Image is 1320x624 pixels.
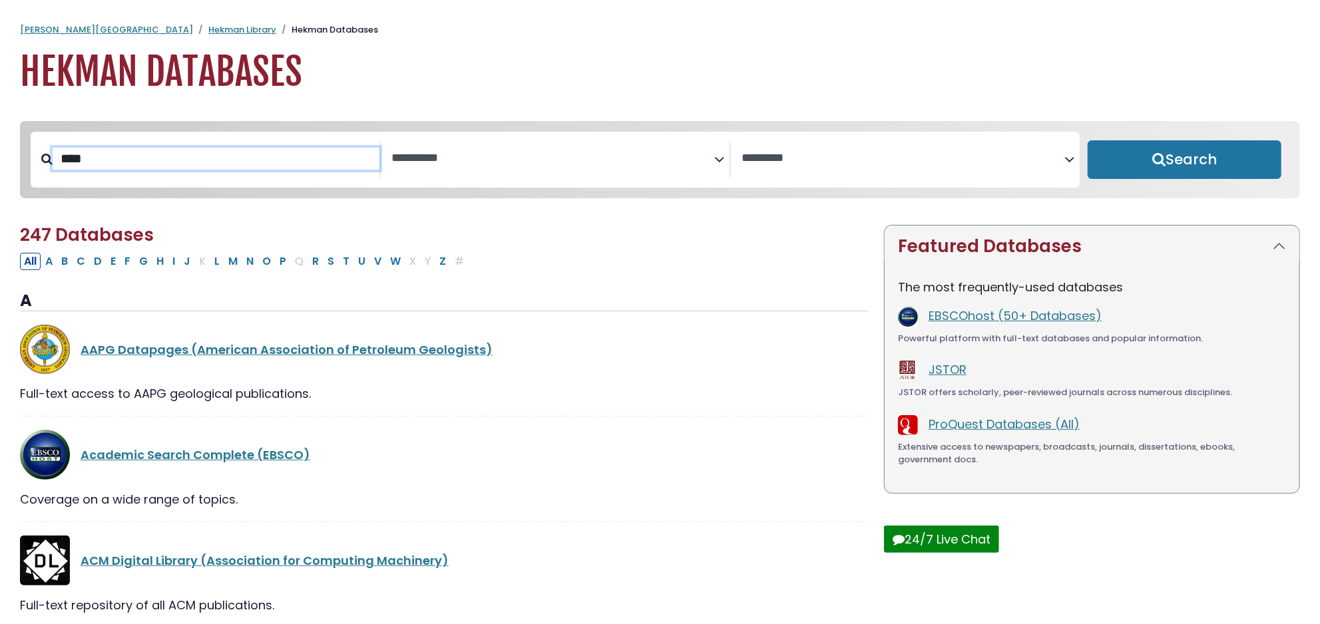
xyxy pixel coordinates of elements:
div: Coverage on a wide range of topics. [20,490,868,508]
button: All [20,253,41,270]
button: Filter Results S [324,253,338,270]
div: JSTOR offers scholarly, peer-reviewed journals across numerous disciplines. [898,386,1286,399]
a: ACM Digital Library (Association for Computing Machinery) [81,552,449,569]
button: Submit for Search Results [1088,140,1281,179]
textarea: Search [391,152,714,166]
button: Filter Results F [120,253,134,270]
button: Filter Results W [386,253,405,270]
button: Filter Results U [354,253,369,270]
a: [PERSON_NAME][GEOGRAPHIC_DATA] [20,23,193,36]
div: Extensive access to newspapers, broadcasts, journals, dissertations, ebooks, government docs. [898,440,1286,466]
div: Full-text access to AAPG geological publications. [20,385,868,402]
div: Alpha-list to filter by first letter of database name [20,252,469,269]
button: Filter Results G [135,253,152,270]
button: Filter Results E [107,253,120,270]
button: Filter Results T [339,253,353,270]
a: Academic Search Complete (EBSCO) [81,446,310,463]
button: Filter Results R [308,253,323,270]
nav: Search filters [20,121,1300,198]
a: JSTOR [929,361,967,378]
button: Filter Results B [57,253,72,270]
a: AAPG Datapages (American Association of Petroleum Geologists) [81,341,493,358]
button: Filter Results L [210,253,224,270]
span: 247 Databases [20,223,154,247]
button: Filter Results Z [435,253,450,270]
button: Filter Results C [73,253,89,270]
p: The most frequently-used databases [898,278,1286,296]
textarea: Search [742,152,1064,166]
a: Hekman Library [208,23,276,36]
button: Filter Results J [180,253,194,270]
input: Search database by title or keyword [53,148,379,170]
button: Filter Results I [168,253,179,270]
nav: breadcrumb [20,23,1300,37]
button: Filter Results H [152,253,168,270]
a: ProQuest Databases (All) [929,416,1080,432]
h3: A [20,291,868,311]
div: Powerful platform with full-text databases and popular information. [898,332,1286,345]
button: Filter Results N [242,253,258,270]
a: EBSCOhost (50+ Databases) [929,307,1102,324]
div: Full-text repository of all ACM publications. [20,596,868,614]
button: 24/7 Live Chat [884,526,999,553]
button: Featured Databases [885,226,1299,267]
li: Hekman Databases [276,23,378,37]
button: Filter Results A [41,253,57,270]
button: Filter Results P [276,253,290,270]
button: Filter Results O [258,253,275,270]
button: Filter Results M [224,253,242,270]
button: Filter Results D [90,253,106,270]
h1: Hekman Databases [20,50,1300,94]
button: Filter Results V [370,253,385,270]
